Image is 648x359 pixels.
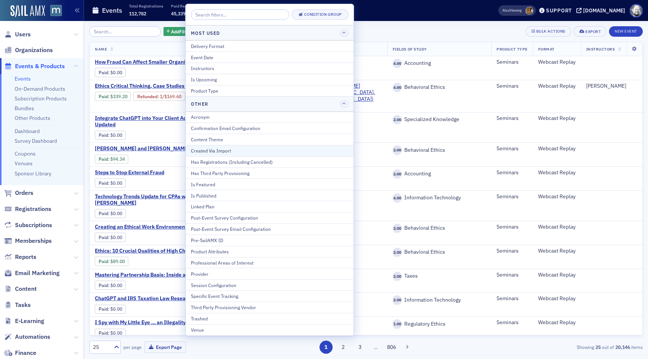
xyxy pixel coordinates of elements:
h1: Events [102,6,122,15]
a: Paid [99,94,108,99]
div: Paid: 0 - $0 [95,305,126,314]
button: Created Via Import [186,145,354,156]
a: Paid [99,70,108,75]
div: Provider [191,271,348,277]
span: Information Technology [402,297,461,304]
span: : [99,70,110,75]
span: Behavioral Ethics [402,147,445,154]
button: Export [574,26,606,37]
div: Webcast Replay [538,295,576,302]
button: Product Type [186,85,354,96]
div: Is Published [191,192,348,199]
input: Search filters... [191,9,289,20]
span: Finance [15,349,36,357]
a: [PERSON_NAME] [586,83,626,90]
span: Laura Swann [525,7,533,15]
div: Professional Areas of Interest [191,259,348,266]
span: Specialized Knowledge [402,116,459,123]
button: Professional Areas of Interest [186,257,354,268]
a: Ethics Critical Thinking, Case Studies and Fraud [95,83,230,90]
a: Finance [4,349,36,357]
span: 4.00 [393,59,402,68]
button: Venue [186,324,354,335]
span: Users [15,30,31,39]
a: ChatGPT and IRS Taxation Law Research [95,295,221,302]
a: Venues [15,160,33,167]
button: Has Registrations (Including Cancelled) [186,156,354,168]
span: : [99,283,110,288]
a: Integrate ChatGPT into Your Client Advisory Services-Updated [95,115,230,128]
button: Specific Event Tracking [186,290,354,302]
div: Seminars [496,169,527,176]
a: Users [4,30,31,39]
div: Venue [191,326,348,333]
a: Paid [99,330,108,336]
span: Content [15,285,37,293]
span: $0.00 [110,70,122,75]
div: [DOMAIN_NAME] [583,7,625,14]
div: Delivery Format [191,43,348,49]
div: Content Theme [191,136,348,143]
a: Registrations [4,205,51,213]
button: AddFilter [163,27,194,36]
div: Is Upcoming [191,76,348,83]
button: Condition Group [292,9,348,20]
div: Session Configuration [191,282,348,289]
span: 45,339 [171,10,186,16]
button: Event Date [186,51,354,63]
button: Product Attributes [186,246,354,257]
div: Paid: 0 - $0 [95,68,126,77]
span: Regulatory Ethics [402,321,445,328]
div: Paid: 0 - $0 [95,178,126,187]
span: Organizations [15,46,53,54]
div: Linked Plan [191,203,348,210]
div: Seminars [496,295,527,302]
button: Session Configuration [186,279,354,290]
div: Pre-SailAMX ID [191,237,348,244]
button: 3 [354,341,367,354]
h4: Most Used [191,30,220,36]
a: Content [4,285,37,293]
a: Dashboard [15,128,40,135]
span: : [99,330,110,336]
span: 2.00 [393,295,402,305]
div: Webcast Replay [538,224,576,230]
span: $94.34 [110,156,125,162]
a: How Fraud Can Affect Smaller Organizations [95,59,221,66]
span: Email Marketing [15,269,60,277]
span: Profile [630,4,643,17]
div: Specific Event Tracking [191,293,348,299]
div: Trashed [191,315,348,322]
div: Seminars [496,115,527,122]
a: I Spy with My Little Eye ... an Illegality [95,319,221,326]
button: Third Party Provisioning Vendor [186,302,354,313]
div: Also [502,8,510,13]
a: Email Marketing [4,269,60,277]
div: Seminars [496,83,527,90]
button: Trashed [186,313,354,324]
span: 4.00 [393,83,402,92]
button: Confirmation Email Configuration [186,123,354,134]
span: Registrations [15,205,51,213]
a: Bundles [15,105,34,112]
span: 2.00 [393,272,402,281]
div: Webcast Replay [538,115,576,122]
a: Paid [99,211,108,216]
span: Viewing [502,8,522,13]
span: : [99,259,110,264]
span: Name [95,46,107,52]
span: : [99,132,110,138]
div: Seminars [496,145,527,152]
span: Automations [15,333,50,341]
div: Confirmation Email Configuration [191,125,348,132]
div: Condition Group [304,12,342,16]
div: Webcast Replay [538,319,576,326]
span: : [99,180,110,186]
a: Steps to Stop External Fraud [95,169,221,176]
span: 2.00 [393,115,402,124]
button: 806 [385,341,398,354]
button: Pre-SailAMX ID [186,235,354,246]
span: Ethics Critical Thinking, Case Studies and Fraud [95,83,221,90]
span: Reports [15,253,36,261]
button: Is Upcoming [186,74,354,85]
